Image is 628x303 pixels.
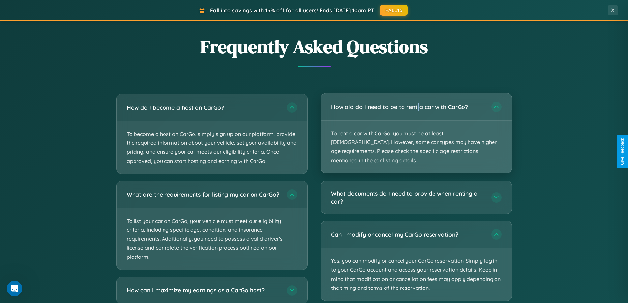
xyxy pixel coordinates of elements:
span: Fall into savings with 15% off for all users! Ends [DATE] 10am PT. [210,7,375,14]
h3: What documents do I need to provide when renting a car? [331,189,485,205]
button: FALL15 [380,5,408,16]
h3: Can I modify or cancel my CarGo reservation? [331,230,485,239]
h3: How do I become a host on CarGo? [127,104,280,112]
h3: How old do I need to be to rent a car with CarGo? [331,103,485,111]
p: Yes, you can modify or cancel your CarGo reservation. Simply log in to your CarGo account and acc... [321,248,512,301]
p: To become a host on CarGo, simply sign up on our platform, provide the required information about... [117,121,307,174]
h3: How can I maximize my earnings as a CarGo host? [127,286,280,294]
h2: Frequently Asked Questions [116,34,512,59]
p: To rent a car with CarGo, you must be at least [DEMOGRAPHIC_DATA]. However, some car types may ha... [321,121,512,173]
p: To list your car on CarGo, your vehicle must meet our eligibility criteria, including specific ag... [117,208,307,270]
div: Give Feedback [620,138,625,165]
h3: What are the requirements for listing my car on CarGo? [127,190,280,198]
iframe: Intercom live chat [7,281,22,296]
